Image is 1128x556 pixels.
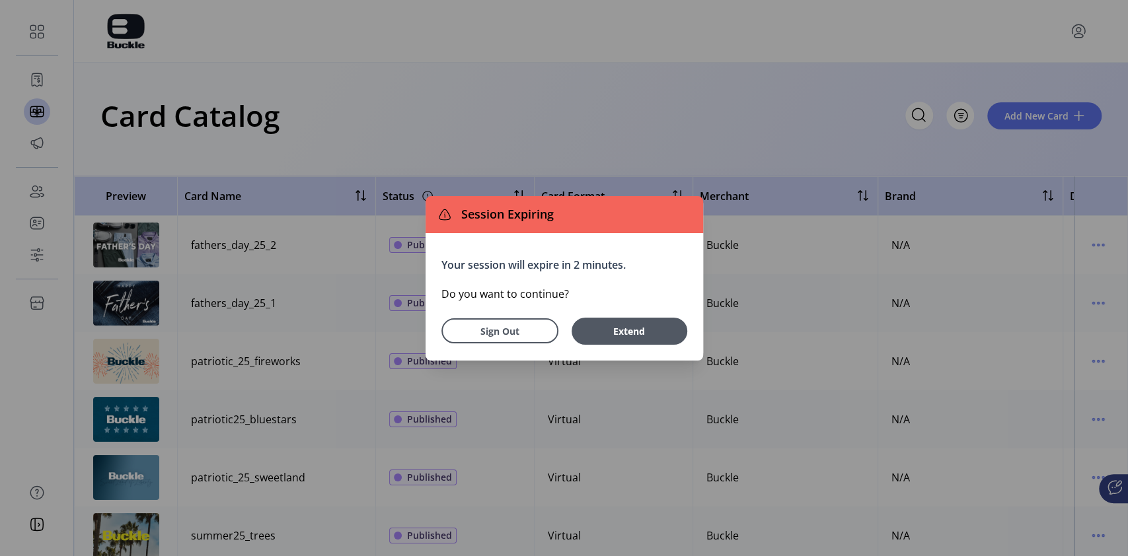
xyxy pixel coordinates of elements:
span: Session Expiring [456,205,554,223]
p: Your session will expire in 2 minutes. [441,257,687,273]
button: Extend [572,318,687,345]
span: Sign Out [459,324,541,338]
button: Sign Out [441,318,558,343]
span: Extend [578,324,681,338]
p: Do you want to continue? [441,286,687,302]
